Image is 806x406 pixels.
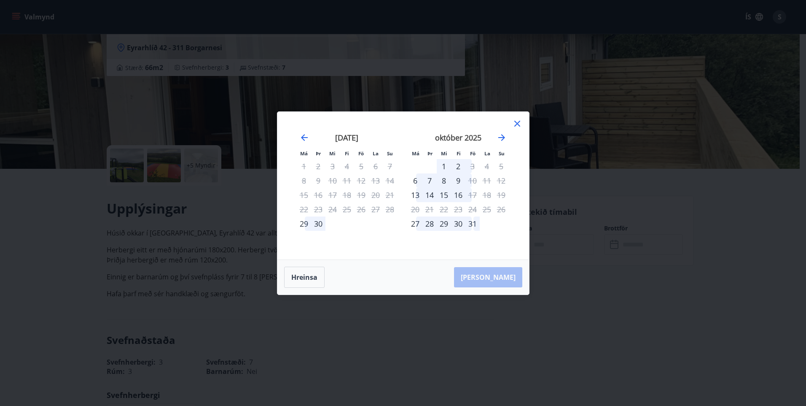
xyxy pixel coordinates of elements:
small: Fi [345,150,349,157]
td: Not available. miðvikudagur, 10. september 2025 [325,173,340,188]
small: Má [300,150,308,157]
td: Not available. sunnudagur, 5. október 2025 [494,159,508,173]
div: 31 [465,217,480,231]
td: Not available. föstudagur, 26. september 2025 [354,202,368,217]
td: Not available. fimmtudagur, 23. október 2025 [451,202,465,217]
td: Not available. laugardagur, 11. október 2025 [480,173,494,188]
div: Aðeins útritun í boði [465,173,480,188]
td: Not available. föstudagur, 17. október 2025 [465,188,480,202]
td: Not available. þriðjudagur, 9. september 2025 [311,173,325,188]
div: 28 [422,217,437,231]
div: 2 [451,159,465,173]
td: Not available. laugardagur, 13. september 2025 [368,173,383,188]
td: Not available. sunnudagur, 21. september 2025 [383,188,397,202]
td: Not available. laugardagur, 25. október 2025 [480,202,494,217]
td: Not available. sunnudagur, 12. október 2025 [494,173,508,188]
td: Not available. föstudagur, 12. september 2025 [354,173,368,188]
td: Not available. föstudagur, 5. september 2025 [354,159,368,173]
td: Not available. fimmtudagur, 18. september 2025 [340,188,354,202]
div: 16 [451,188,465,202]
td: Not available. sunnudagur, 14. september 2025 [383,173,397,188]
td: Choose miðvikudagur, 29. október 2025 as your check-in date. It’s available. [437,217,451,231]
td: Choose miðvikudagur, 1. október 2025 as your check-in date. It’s available. [437,159,451,173]
button: Hreinsa [284,267,325,288]
td: Not available. miðvikudagur, 24. september 2025 [325,202,340,217]
td: Not available. sunnudagur, 7. september 2025 [383,159,397,173]
td: Choose þriðjudagur, 14. október 2025 as your check-in date. It’s available. [422,188,437,202]
small: La [373,150,379,157]
td: Choose fimmtudagur, 2. október 2025 as your check-in date. It’s available. [451,159,465,173]
small: Fö [470,150,476,157]
small: Mi [329,150,336,157]
small: Þr [316,150,321,157]
small: Fö [358,150,364,157]
td: Not available. fimmtudagur, 11. september 2025 [340,173,354,188]
td: Not available. mánudagur, 20. október 2025 [408,202,422,217]
td: Not available. mánudagur, 15. september 2025 [297,188,311,202]
td: Not available. laugardagur, 20. september 2025 [368,188,383,202]
td: Choose fimmtudagur, 16. október 2025 as your check-in date. It’s available. [451,188,465,202]
td: Not available. fimmtudagur, 4. september 2025 [340,159,354,173]
td: Not available. föstudagur, 19. september 2025 [354,188,368,202]
td: Not available. laugardagur, 27. september 2025 [368,202,383,217]
div: 30 [451,217,465,231]
td: Not available. sunnudagur, 28. september 2025 [383,202,397,217]
td: Not available. þriðjudagur, 2. september 2025 [311,159,325,173]
td: Choose fimmtudagur, 9. október 2025 as your check-in date. It’s available. [451,173,465,188]
td: Not available. laugardagur, 4. október 2025 [480,159,494,173]
div: Calendar [287,122,519,249]
strong: október 2025 [435,133,481,143]
div: 29 [437,217,451,231]
small: Mi [441,150,447,157]
td: Choose mánudagur, 29. september 2025 as your check-in date. It’s available. [297,217,311,231]
td: Choose miðvikudagur, 15. október 2025 as your check-in date. It’s available. [437,188,451,202]
small: La [484,150,490,157]
td: Not available. fimmtudagur, 25. september 2025 [340,202,354,217]
td: Choose mánudagur, 27. október 2025 as your check-in date. It’s available. [408,217,422,231]
div: 7 [422,173,437,188]
div: Aðeins innritun í boði [408,188,422,202]
div: Aðeins innritun í boði [297,217,311,231]
td: Not available. föstudagur, 24. október 2025 [465,202,480,217]
div: 14 [422,188,437,202]
td: Choose mánudagur, 13. október 2025 as your check-in date. It’s available. [408,188,422,202]
td: Choose þriðjudagur, 30. september 2025 as your check-in date. It’s available. [311,217,325,231]
div: 15 [437,188,451,202]
small: Þr [427,150,433,157]
td: Not available. þriðjudagur, 23. september 2025 [311,202,325,217]
td: Not available. mánudagur, 1. september 2025 [297,159,311,173]
div: 9 [451,173,465,188]
td: Not available. laugardagur, 6. september 2025 [368,159,383,173]
td: Not available. sunnudagur, 26. október 2025 [494,202,508,217]
td: Not available. föstudagur, 3. október 2025 [465,159,480,173]
td: Choose fimmtudagur, 30. október 2025 as your check-in date. It’s available. [451,217,465,231]
div: Aðeins útritun í boði [465,159,480,173]
small: Su [499,150,505,157]
div: Move backward to switch to the previous month. [299,133,309,143]
td: Choose þriðjudagur, 28. október 2025 as your check-in date. It’s available. [422,217,437,231]
small: Su [387,150,393,157]
small: Má [412,150,419,157]
div: 30 [311,217,325,231]
td: Not available. miðvikudagur, 3. september 2025 [325,159,340,173]
div: Aðeins útritun í boði [465,188,480,202]
div: Move forward to switch to the next month. [497,133,507,143]
td: Not available. þriðjudagur, 21. október 2025 [422,202,437,217]
td: Not available. mánudagur, 22. september 2025 [297,202,311,217]
td: Not available. laugardagur, 18. október 2025 [480,188,494,202]
td: Not available. föstudagur, 10. október 2025 [465,173,480,188]
td: Choose föstudagur, 31. október 2025 as your check-in date. It’s available. [465,217,480,231]
div: 1 [437,159,451,173]
td: Not available. mánudagur, 8. september 2025 [297,173,311,188]
td: Choose þriðjudagur, 7. október 2025 as your check-in date. It’s available. [422,173,437,188]
div: Aðeins innritun í boði [408,173,422,188]
div: 8 [437,173,451,188]
td: Not available. sunnudagur, 19. október 2025 [494,188,508,202]
td: Not available. miðvikudagur, 17. september 2025 [325,188,340,202]
td: Not available. miðvikudagur, 22. október 2025 [437,202,451,217]
td: Choose mánudagur, 6. október 2025 as your check-in date. It’s available. [408,173,422,188]
td: Choose miðvikudagur, 8. október 2025 as your check-in date. It’s available. [437,173,451,188]
strong: [DATE] [335,133,358,143]
small: Fi [457,150,461,157]
td: Not available. þriðjudagur, 16. september 2025 [311,188,325,202]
